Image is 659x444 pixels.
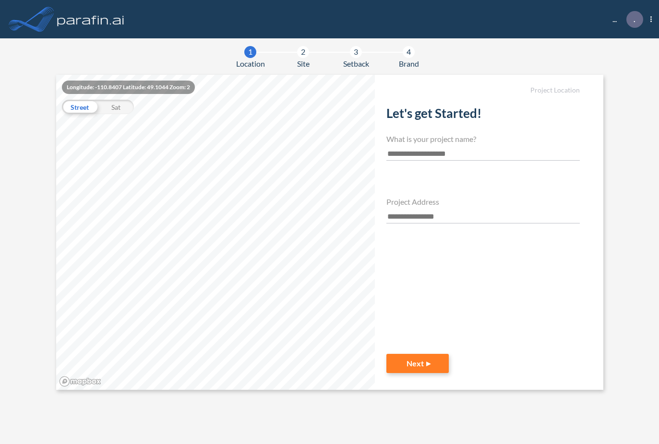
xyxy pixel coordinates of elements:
[634,15,635,23] p: .
[297,58,310,70] span: Site
[343,58,369,70] span: Setback
[386,134,580,143] h4: What is your project name?
[598,11,652,28] div: ...
[297,46,309,58] div: 2
[386,86,580,94] h5: Project Location
[56,75,375,390] canvas: Map
[386,197,580,206] h4: Project Address
[350,46,362,58] div: 3
[399,58,419,70] span: Brand
[386,106,580,125] h2: Let's get Started!
[386,354,449,373] button: Next
[62,81,195,94] div: Longitude: -110.8407 Latitude: 49.1044 Zoom: 2
[98,100,134,114] div: Sat
[59,376,101,387] a: Mapbox homepage
[62,100,98,114] div: Street
[55,10,126,29] img: logo
[403,46,415,58] div: 4
[244,46,256,58] div: 1
[236,58,265,70] span: Location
